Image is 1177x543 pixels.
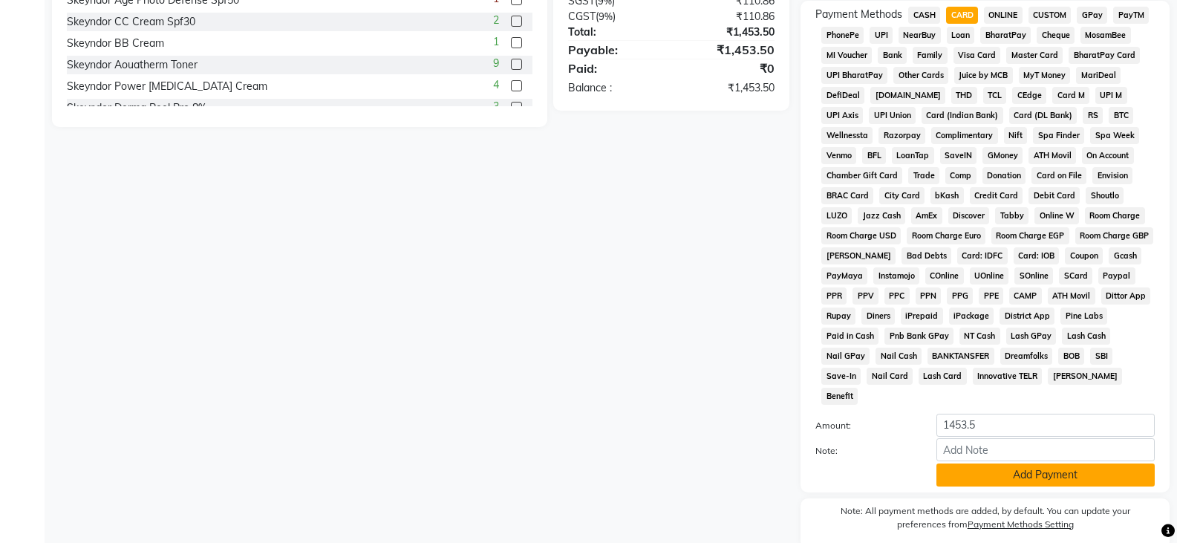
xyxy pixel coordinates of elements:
div: Skeyndor Power [MEDICAL_DATA] Cream [67,79,267,94]
span: Bad Debts [902,247,951,264]
span: Innovative TELR [973,368,1043,385]
span: UPI [870,27,893,44]
span: Nail GPay [821,348,870,365]
label: Payment Methods Setting [968,518,1074,531]
span: UPI Axis [821,107,863,124]
span: Dreamfolks [1000,348,1053,365]
span: CAMP [1009,287,1042,305]
div: ₹1,453.50 [671,25,786,40]
span: Lash Cash [1062,328,1110,345]
span: MyT Money [1019,67,1071,84]
span: COnline [925,267,964,284]
span: PPG [947,287,973,305]
span: Room Charge GBP [1075,227,1154,244]
span: Nail Card [867,368,913,385]
div: Skeyndor Derma Peel Pro 8% [67,100,207,116]
span: PPC [884,287,910,305]
span: Gcash [1109,247,1141,264]
span: CARD [946,7,978,24]
span: DefiDeal [821,87,864,104]
label: Note: All payment methods are added, by default. You can update your preferences from [815,504,1155,537]
span: AmEx [911,207,942,224]
div: ( ) [557,9,671,25]
span: On Account [1082,147,1134,164]
span: Jazz Cash [858,207,905,224]
span: ATH Movil [1028,147,1076,164]
span: Visa Card [953,47,1001,64]
span: BRAC Card [821,187,873,204]
span: Card M [1052,87,1089,104]
span: Online W [1034,207,1079,224]
span: City Card [879,187,925,204]
span: ATH Movil [1048,287,1095,305]
span: Other Cards [893,67,948,84]
span: 9% [599,10,613,22]
span: SOnline [1014,267,1053,284]
span: Comp [945,167,977,184]
div: Skeyndor CC Cream Spf30 [67,14,195,30]
span: Card on File [1031,167,1086,184]
input: Amount [936,414,1155,437]
span: bKash [930,187,964,204]
span: ONLINE [984,7,1023,24]
span: 2 [493,13,499,28]
div: Total: [557,25,671,40]
span: 1 [493,34,499,50]
span: Bank [878,47,907,64]
span: THD [951,87,977,104]
span: UPI M [1095,87,1127,104]
span: Trade [908,167,939,184]
span: Paypal [1098,267,1135,284]
div: ₹1,453.50 [671,41,786,59]
span: SBI [1090,348,1112,365]
span: PPN [916,287,942,305]
span: Nift [1004,127,1028,144]
span: UPI Union [869,107,916,124]
span: Dittor App [1101,287,1151,305]
span: Tabby [995,207,1028,224]
span: Pnb Bank GPay [884,328,953,345]
span: 4 [493,77,499,93]
span: Room Charge EGP [991,227,1069,244]
span: Loan [947,27,975,44]
span: Envision [1092,167,1132,184]
span: Card (DL Bank) [1009,107,1077,124]
span: 3 [493,99,499,114]
span: Complimentary [931,127,998,144]
span: BTC [1109,107,1133,124]
span: TCL [983,87,1007,104]
span: PPV [852,287,878,305]
span: CEdge [1012,87,1046,104]
span: LUZO [821,207,852,224]
span: Coupon [1065,247,1103,264]
button: Add Payment [936,464,1155,487]
div: ₹110.86 [671,9,786,25]
div: Balance : [557,80,671,96]
span: Nail Cash [876,348,922,365]
span: PPE [979,287,1003,305]
span: MI Voucher [821,47,872,64]
span: Master Card [1006,47,1063,64]
span: Room Charge [1085,207,1145,224]
div: Skeyndor Aouatherm Toner [67,57,198,73]
div: Skeyndor BB Cream [67,36,164,51]
span: CGST [568,10,596,23]
span: PhonePe [821,27,864,44]
span: iPackage [949,308,994,325]
span: [PERSON_NAME] [1048,368,1122,385]
span: Card (Indian Bank) [922,107,1003,124]
span: Debit Card [1028,187,1080,204]
span: PayMaya [821,267,867,284]
span: Lash GPay [1006,328,1057,345]
span: Discover [948,207,990,224]
span: PayTM [1113,7,1149,24]
span: Card: IOB [1014,247,1060,264]
span: Save-In [821,368,861,385]
span: Paid in Cash [821,328,878,345]
span: Chamber Gift Card [821,167,902,184]
label: Amount: [804,419,925,432]
span: 9 [493,56,499,71]
label: Note: [804,444,925,458]
span: [PERSON_NAME] [821,247,896,264]
span: Diners [861,308,895,325]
